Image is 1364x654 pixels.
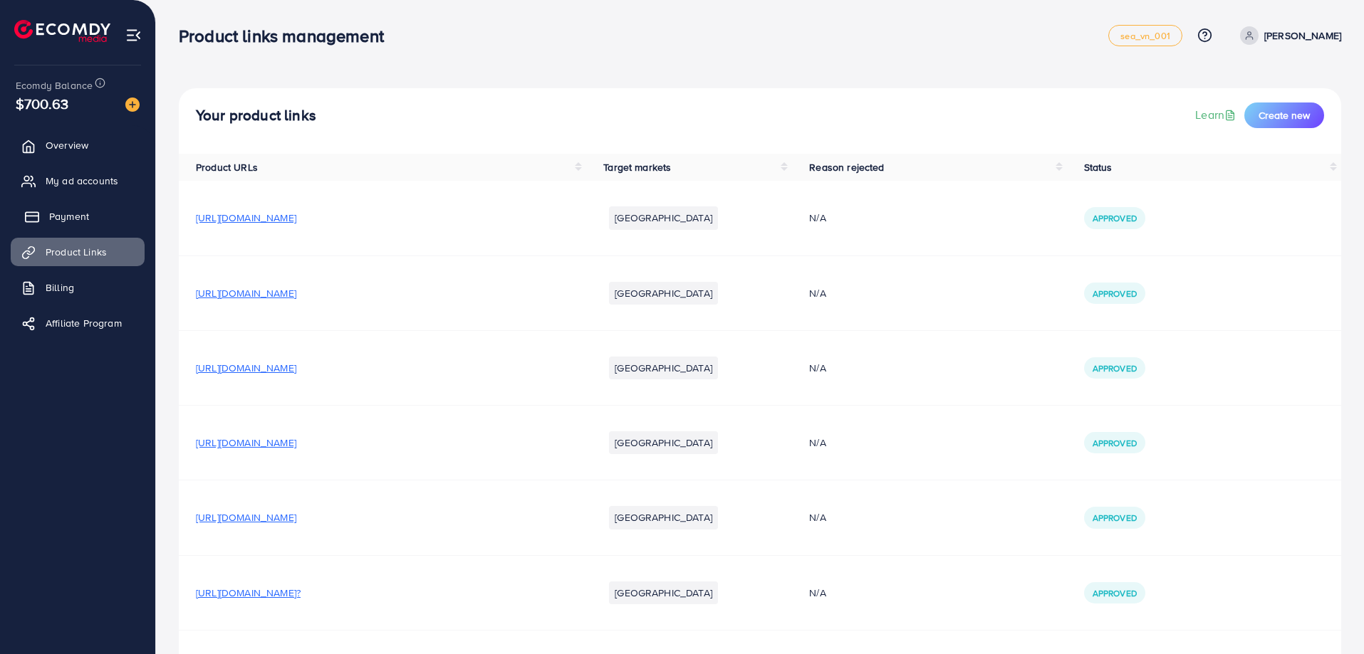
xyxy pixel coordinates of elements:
span: Target markets [603,160,671,174]
a: Affiliate Program [11,309,145,337]
img: image [125,97,140,112]
span: Approved [1093,437,1137,449]
span: Payment [49,209,89,223]
span: N/A [809,510,826,524]
img: menu [125,27,142,43]
span: [URL][DOMAIN_NAME] [196,211,296,225]
a: My ad accounts [11,167,145,195]
button: Create new [1244,102,1324,128]
a: [PERSON_NAME] [1234,26,1341,45]
span: N/A [809,211,826,225]
span: Approved [1093,587,1137,599]
span: My ad accounts [46,174,118,188]
span: N/A [809,361,826,375]
span: Approved [1093,288,1137,300]
span: N/A [809,436,826,450]
li: [GEOGRAPHIC_DATA] [609,431,718,454]
span: Approved [1093,212,1137,224]
a: Learn [1195,107,1239,123]
li: [GEOGRAPHIC_DATA] [609,581,718,604]
span: [URL][DOMAIN_NAME] [196,510,296,524]
span: Product URLs [196,160,258,174]
span: Approved [1093,362,1137,374]
span: N/A [809,586,826,600]
span: Approved [1093,512,1137,524]
li: [GEOGRAPHIC_DATA] [609,282,718,305]
a: Product Links [11,238,145,266]
span: [URL][DOMAIN_NAME] [196,436,296,450]
span: Status [1084,160,1113,174]
span: [URL][DOMAIN_NAME] [196,286,296,300]
a: Billing [11,273,145,302]
span: [URL][DOMAIN_NAME] [196,361,296,375]
h3: Product links management [179,26,395,46]
span: Billing [46,280,74,295]
span: Affiliate Program [46,316,122,330]
a: Overview [11,131,145,159]
li: [GEOGRAPHIC_DATA] [609,206,718,229]
li: [GEOGRAPHIC_DATA] [609,357,718,379]
a: Payment [11,202,145,231]
span: N/A [809,286,826,300]
span: sea_vn_001 [1120,31,1170,41]
li: [GEOGRAPHIC_DATA] [609,506,718,529]
span: $700.63 [16,93,68,114]
span: Create new [1259,108,1310,122]
span: Ecomdy Balance [16,78,93,93]
span: Reason rejected [809,160,884,174]
p: [PERSON_NAME] [1264,27,1341,44]
span: Overview [46,138,88,152]
img: logo [14,20,110,42]
span: [URL][DOMAIN_NAME]? [196,586,301,600]
a: sea_vn_001 [1108,25,1182,46]
h4: Your product links [196,107,316,125]
span: Product Links [46,245,107,259]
